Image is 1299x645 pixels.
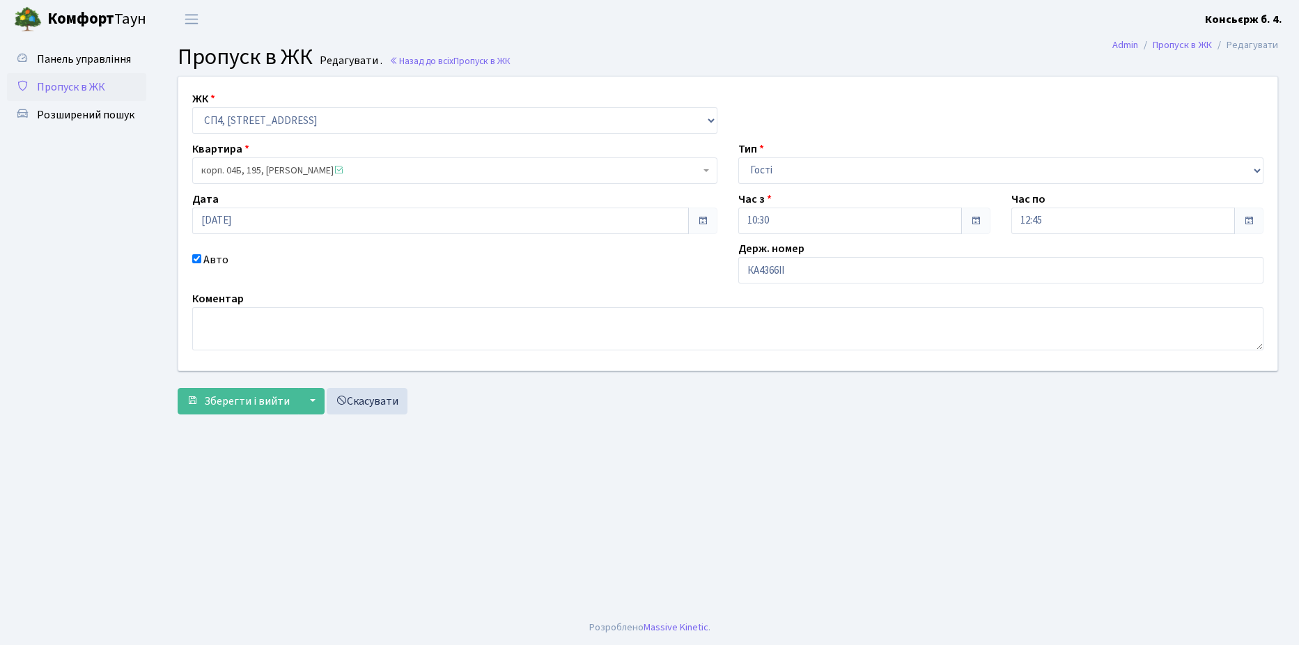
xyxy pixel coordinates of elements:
[589,620,710,635] div: Розроблено .
[389,54,511,68] a: Назад до всіхПропуск в ЖК
[192,191,219,208] label: Дата
[317,54,382,68] small: Редагувати .
[203,251,228,268] label: Авто
[7,101,146,129] a: Розширений пошук
[47,8,114,30] b: Комфорт
[178,41,313,73] span: Пропуск в ЖК
[14,6,42,33] img: logo.png
[204,394,290,409] span: Зберегти і вийти
[37,107,134,123] span: Розширений пошук
[174,8,209,31] button: Переключити навігацію
[1112,38,1138,52] a: Admin
[1153,38,1212,52] a: Пропуск в ЖК
[453,54,511,68] span: Пропуск в ЖК
[178,388,299,414] button: Зберегти і вийти
[1212,38,1278,53] li: Редагувати
[738,257,1263,283] input: АА1234АА
[7,73,146,101] a: Пропуск в ЖК
[327,388,407,414] a: Скасувати
[1091,31,1299,60] nav: breadcrumb
[37,52,131,67] span: Панель управління
[1011,191,1045,208] label: Час по
[37,79,105,95] span: Пропуск в ЖК
[738,191,772,208] label: Час з
[192,290,244,307] label: Коментар
[1205,11,1282,28] a: Консьєрж б. 4.
[47,8,146,31] span: Таун
[192,141,249,157] label: Квартира
[7,45,146,73] a: Панель управління
[1205,12,1282,27] b: Консьєрж б. 4.
[201,164,700,178] span: корп. 04Б, 195, Супруненко Лєна Леонідівна <span class='la la-check-square text-success'></span>
[738,240,804,257] label: Держ. номер
[192,157,717,184] span: корп. 04Б, 195, Супруненко Лєна Леонідівна <span class='la la-check-square text-success'></span>
[644,620,708,635] a: Massive Kinetic
[738,141,764,157] label: Тип
[192,91,215,107] label: ЖК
